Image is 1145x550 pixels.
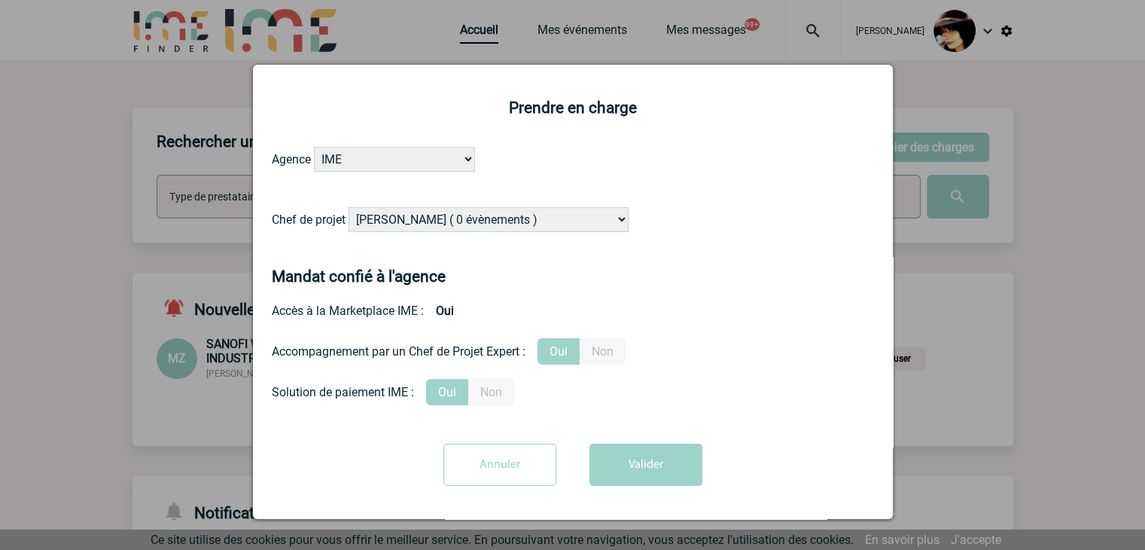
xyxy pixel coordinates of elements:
label: Oui [537,338,580,365]
label: Non [468,379,514,405]
label: Non [580,338,626,365]
label: Chef de projet [272,212,346,227]
b: Oui [424,298,466,324]
button: Valider [589,444,702,486]
div: Conformité aux process achat client, Prise en charge de la facturation, Mutualisation de plusieur... [272,379,874,405]
div: Prestation payante [272,338,874,365]
div: Solution de paiement IME : [272,385,414,399]
label: Oui [426,379,468,405]
h2: Prendre en charge [272,99,874,117]
h4: Mandat confié à l'agence [272,267,446,286]
div: Accompagnement par un Chef de Projet Expert : [272,344,525,359]
input: Annuler [443,444,556,486]
div: Accès à la Marketplace IME : [272,298,874,324]
label: Agence [272,152,311,167]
